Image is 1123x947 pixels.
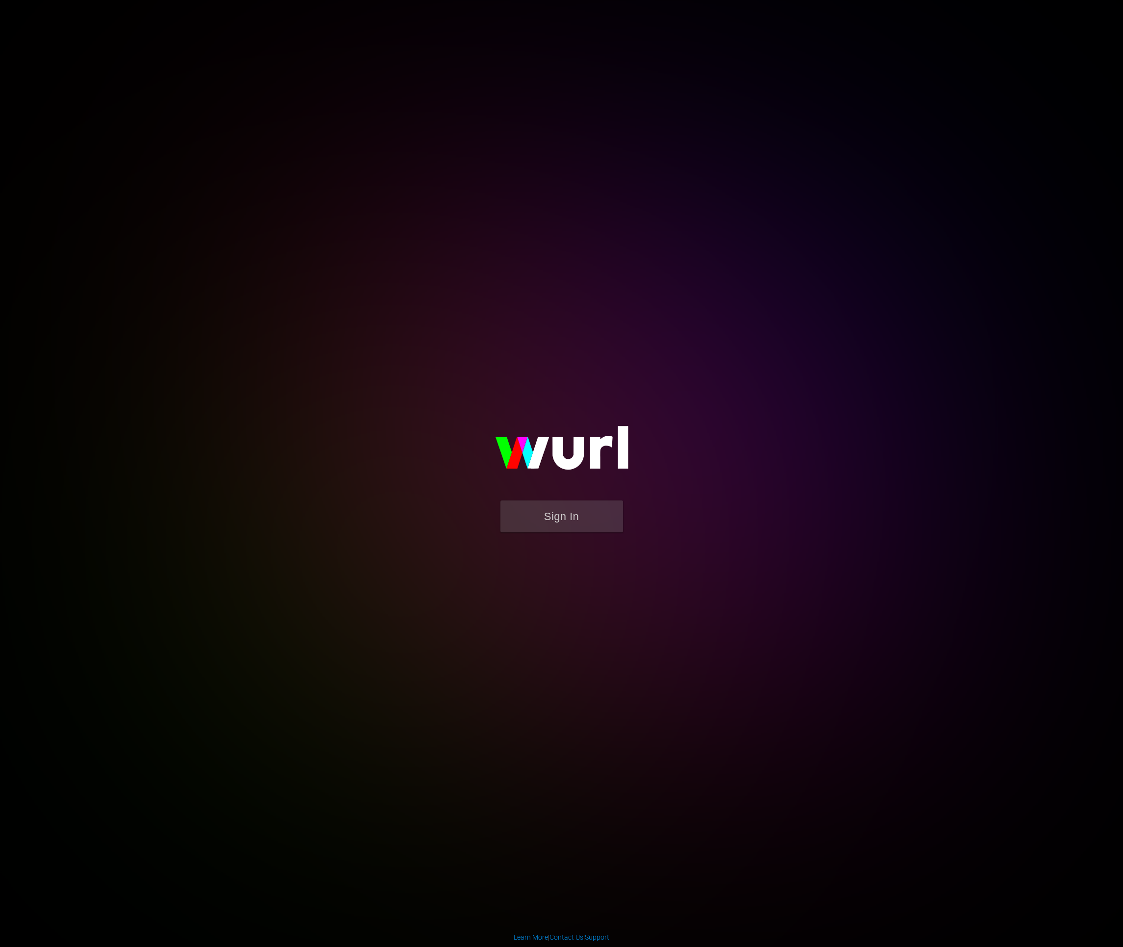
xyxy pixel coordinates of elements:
[549,933,583,941] a: Contact Us
[464,405,660,500] img: wurl-logo-on-black-223613ac3d8ba8fe6dc639794a292ebdb59501304c7dfd60c99c58986ef67473.svg
[500,500,623,532] button: Sign In
[514,933,548,941] a: Learn More
[585,933,609,941] a: Support
[514,932,609,942] div: | |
